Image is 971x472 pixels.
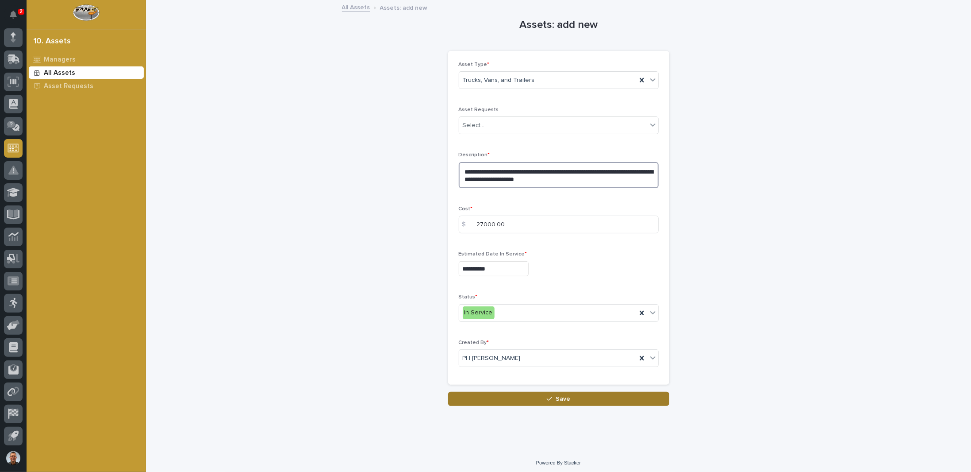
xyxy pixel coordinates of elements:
[19,8,23,15] p: 2
[27,53,146,66] a: Managers
[448,392,669,406] button: Save
[459,152,490,158] span: Description
[44,82,93,90] p: Asset Requests
[448,19,669,31] h1: Assets: add new
[459,251,527,257] span: Estimated Date In Service
[4,5,23,24] button: Notifications
[459,62,490,67] span: Asset Type
[27,66,146,79] a: All Assets
[11,11,23,25] div: Notifications2
[44,69,75,77] p: All Assets
[27,79,146,93] a: Asset Requests
[73,4,99,21] img: Workspace Logo
[44,56,76,64] p: Managers
[459,294,478,300] span: Status
[556,395,570,403] span: Save
[463,354,521,363] span: PH [PERSON_NAME]
[459,216,476,233] div: $
[4,449,23,468] button: users-avatar
[459,206,473,212] span: Cost
[342,2,370,12] a: All Assets
[459,107,499,112] span: Asset Requests
[463,306,495,319] div: In Service
[380,2,428,12] p: Assets: add new
[463,121,485,130] div: Select...
[34,37,71,46] div: 10. Assets
[536,460,581,465] a: Powered By Stacker
[463,76,535,85] span: Trucks, Vans, and Trailers
[459,340,489,345] span: Created By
